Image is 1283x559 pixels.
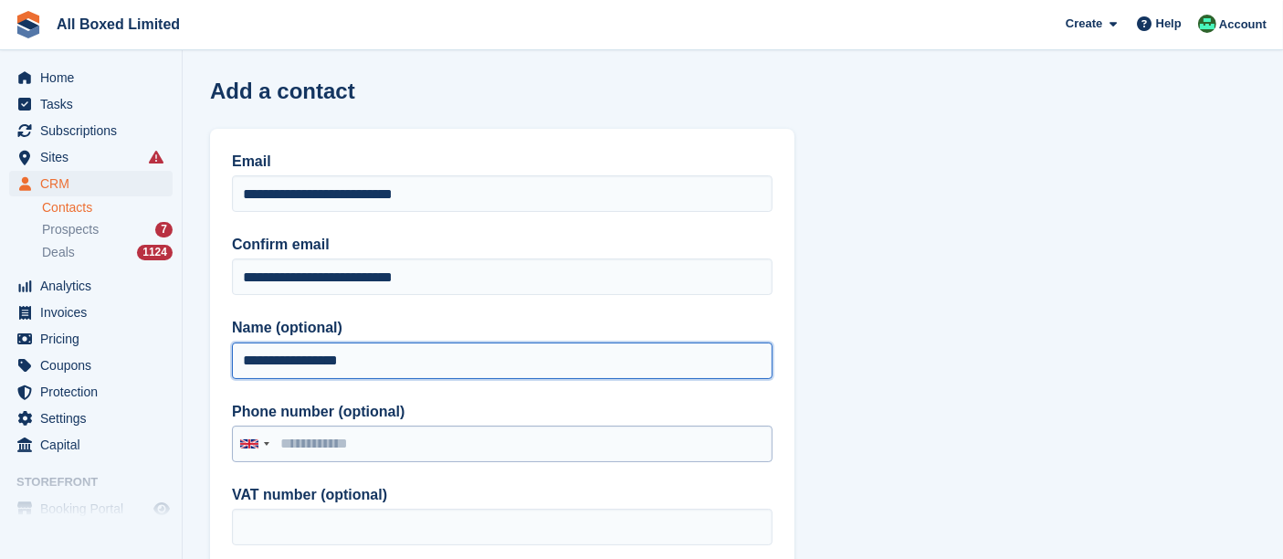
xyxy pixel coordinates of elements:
[232,484,773,506] label: VAT number (optional)
[40,144,150,170] span: Sites
[49,9,187,39] a: All Boxed Limited
[9,118,173,143] a: menu
[40,353,150,378] span: Coupons
[1198,15,1216,33] img: Enquiries
[137,245,173,260] div: 1124
[9,91,173,117] a: menu
[40,300,150,325] span: Invoices
[42,221,99,238] span: Prospects
[40,118,150,143] span: Subscriptions
[232,151,773,173] label: Email
[9,406,173,431] a: menu
[155,222,173,237] div: 7
[9,171,173,196] a: menu
[40,273,150,299] span: Analytics
[232,317,773,339] label: Name (optional)
[151,498,173,520] a: Preview store
[40,326,150,352] span: Pricing
[232,234,773,256] label: Confirm email
[9,496,173,522] a: menu
[9,379,173,405] a: menu
[9,353,173,378] a: menu
[9,273,173,299] a: menu
[1156,15,1182,33] span: Help
[9,432,173,458] a: menu
[42,244,75,261] span: Deals
[40,406,150,431] span: Settings
[9,65,173,90] a: menu
[9,300,173,325] a: menu
[42,243,173,262] a: Deals 1124
[233,427,275,461] div: United Kingdom: +44
[149,150,163,164] i: Smart entry sync failures have occurred
[210,79,355,103] h1: Add a contact
[40,496,150,522] span: Booking Portal
[42,199,173,216] a: Contacts
[9,144,173,170] a: menu
[9,326,173,352] a: menu
[40,171,150,196] span: CRM
[40,432,150,458] span: Capital
[232,401,773,423] label: Phone number (optional)
[1066,15,1102,33] span: Create
[40,65,150,90] span: Home
[1219,16,1267,34] span: Account
[16,473,182,491] span: Storefront
[40,91,150,117] span: Tasks
[42,220,173,239] a: Prospects 7
[15,11,42,38] img: stora-icon-8386f47178a22dfd0bd8f6a31ec36ba5ce8667c1dd55bd0f319d3a0aa187defe.svg
[40,379,150,405] span: Protection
